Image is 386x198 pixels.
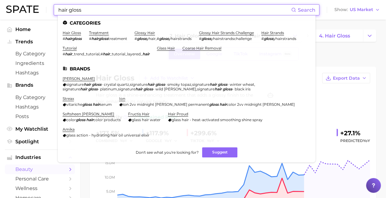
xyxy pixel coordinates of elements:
[159,36,169,41] em: gloss
[58,5,291,15] input: Search here for a brand, industry, or ingredient
[169,36,192,41] span: yhairstrands
[192,82,210,87] span: signature
[101,82,129,87] span: - crystal quartz
[168,112,188,116] a: hair proud
[261,30,284,35] a: hair strands
[220,102,227,107] em: hair
[63,52,65,56] span: #
[15,82,64,88] span: Brands
[5,153,75,162] button: Industries
[63,87,80,91] span: signature
[15,126,64,132] span: My Watchlist
[201,36,211,41] em: gloss
[182,46,221,50] a: coarse hair removal
[63,46,77,50] a: tutorial
[93,102,100,107] em: hair
[5,25,75,34] a: Home
[119,96,125,101] a: ion
[84,82,91,87] em: hair
[153,87,196,91] span: - wild [PERSON_NAME]
[63,36,65,41] span: #
[197,87,215,91] span: signature
[333,76,360,81] span: Export Data
[65,36,82,41] em: hairgloss
[5,81,75,90] button: Brands
[63,127,75,132] a: amika
[15,94,64,100] span: by Category
[5,137,75,146] a: Spotlight
[5,174,75,184] a: personal care
[92,82,101,87] em: gloss
[63,66,310,71] li: Brands
[15,104,64,110] span: Hashtags
[137,36,146,41] em: gloss
[333,6,381,14] button: ShowUS Market
[123,102,209,107] span: ion 2vv midnight [PERSON_NAME] permanent
[100,102,112,107] span: serum
[135,36,192,41] div: ,
[15,176,64,182] span: personal care
[63,52,150,56] div: ,
[334,8,348,11] span: Show
[264,36,273,41] em: gloss
[135,87,142,91] em: hair
[223,87,232,91] em: gloss
[66,117,76,122] span: color
[65,52,72,56] em: hair
[199,30,254,35] a: glossy hair strands challenge
[110,52,142,56] span: _tutorial_layered_
[5,184,75,193] a: wellness
[63,30,81,35] a: hair gloss
[135,30,155,35] a: glossy hair
[298,7,315,13] span: Search
[340,137,370,145] span: Predicted
[172,117,263,122] span: glass hair - heat-activated smoothing shine spray
[215,87,222,91] em: hair
[80,87,87,91] em: hair
[88,87,98,91] em: gloss
[15,113,64,119] span: Posts
[15,166,64,172] span: beauty
[15,70,64,76] span: Hashtags
[5,102,75,112] a: Hashtags
[86,117,93,122] em: hair
[103,52,110,56] em: hair
[100,52,103,56] span: #
[227,102,295,107] span: color 2vv midnight [PERSON_NAME]
[142,52,150,56] em: hair
[130,82,147,87] span: signature
[5,112,75,121] a: Posts
[146,36,156,41] span: yhair
[5,49,75,58] a: by Category
[5,164,75,174] a: beauty
[6,6,39,13] img: SPATE
[66,102,82,107] span: vitariche
[89,30,109,35] a: treatment
[202,147,237,157] button: Suggest
[63,76,95,81] a: [PERSON_NAME]
[66,133,150,137] span: glass action - hydrating hair oil universal elixir
[209,102,219,107] em: gloss
[5,124,75,134] a: My Watchlist
[314,30,363,42] a: 4. hair gloss
[132,117,161,122] span: glass hair water
[227,82,254,87] span: - winter wheat
[232,87,251,91] span: - black iris
[218,82,227,87] em: gloss
[15,51,64,57] span: by Category
[211,36,252,41] span: yhairstrandschallenge
[128,112,150,116] a: fructis hair
[82,102,92,107] em: gloss
[319,33,350,39] span: 4. hair gloss
[363,30,376,42] button: Change Category
[5,58,75,68] a: Ingredients
[165,82,191,87] span: - smoky topaz
[15,185,64,191] span: wellness
[15,155,64,160] span: Industries
[15,39,64,45] span: Trends
[135,36,137,41] span: #
[350,8,373,11] span: US Market
[66,82,84,87] span: signature
[92,36,108,41] em: hairgloss
[108,36,127,41] span: treatment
